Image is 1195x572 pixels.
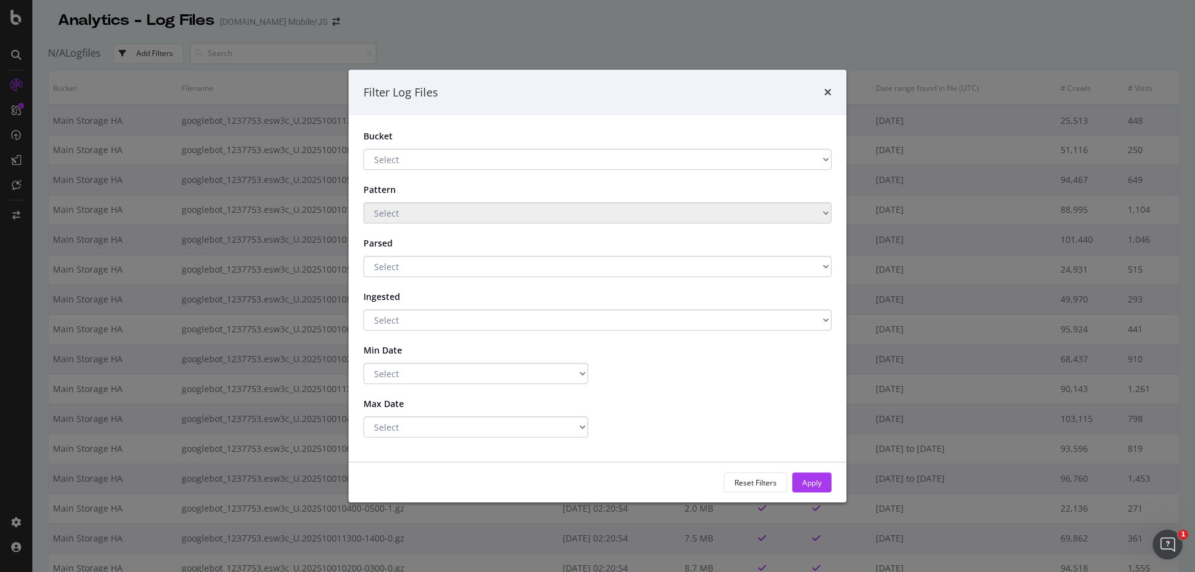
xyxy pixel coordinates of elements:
div: modal [349,70,846,503]
button: Reset Filters [724,472,787,492]
label: Pattern [354,179,435,196]
label: Parsed [354,233,435,250]
div: times [824,85,832,101]
iframe: Intercom live chat [1153,530,1183,560]
button: Apply [792,472,832,492]
span: 1 [1178,530,1188,540]
div: Filter Log Files [363,85,438,101]
div: Reset Filters [734,477,777,488]
select: You must select a bucket to filter on pattern [363,202,832,223]
label: Ingested [354,286,435,303]
label: Bucket [354,130,435,143]
label: Max Date [354,393,435,410]
div: Apply [802,477,822,488]
label: Min Date [354,340,435,357]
